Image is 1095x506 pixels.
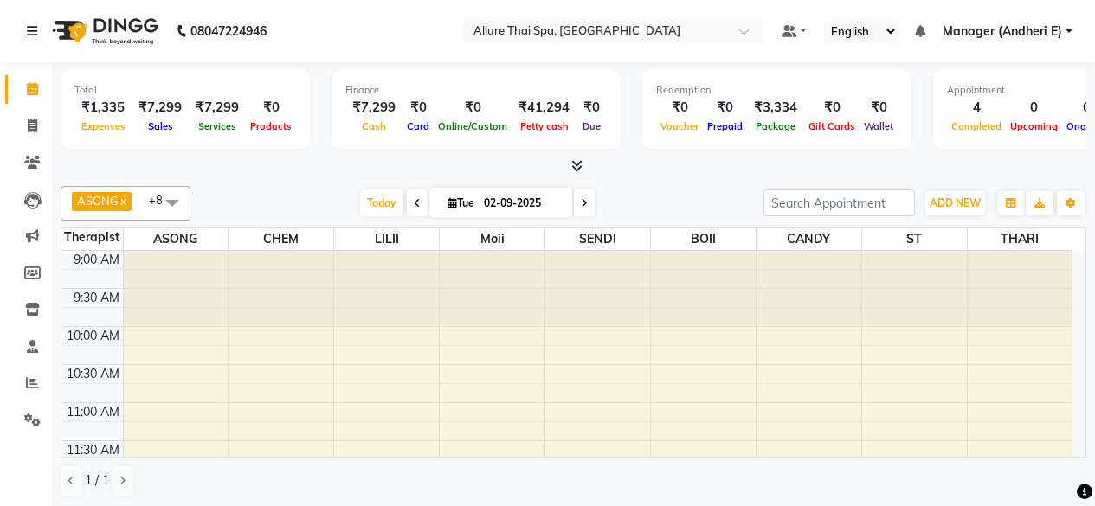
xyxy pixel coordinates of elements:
[77,120,130,132] span: Expenses
[360,189,403,216] span: Today
[61,228,123,247] div: Therapist
[747,98,804,118] div: ₹3,334
[132,98,189,118] div: ₹7,299
[545,228,650,250] span: SENDI
[63,403,123,421] div: 11:00 AM
[246,120,296,132] span: Products
[190,7,267,55] b: 08047224946
[434,120,512,132] span: Online/Custom
[246,98,296,118] div: ₹0
[943,22,1062,41] span: Manager (Andheri E)
[804,98,860,118] div: ₹0
[930,196,981,209] span: ADD NEW
[229,228,333,250] span: CHEM
[862,228,967,250] span: ST
[189,98,246,118] div: ₹7,299
[70,251,123,269] div: 9:00 AM
[194,120,241,132] span: Services
[703,120,747,132] span: Prepaid
[763,189,915,216] input: Search Appointment
[63,441,123,459] div: 11:30 AM
[63,327,123,345] div: 10:00 AM
[70,289,123,307] div: 9:30 AM
[925,191,985,215] button: ADD NEW
[124,228,229,250] span: ASONG
[334,228,439,250] span: LILII
[345,98,403,118] div: ₹7,299
[119,194,126,208] a: x
[434,98,512,118] div: ₹0
[403,98,434,118] div: ₹0
[1006,98,1062,118] div: 0
[74,83,296,98] div: Total
[860,98,898,118] div: ₹0
[968,228,1073,250] span: THARI
[757,228,861,250] span: CANDY
[804,120,860,132] span: Gift Cards
[403,120,434,132] span: Card
[443,196,479,209] span: Tue
[576,98,607,118] div: ₹0
[656,98,703,118] div: ₹0
[578,120,605,132] span: Due
[1006,120,1062,132] span: Upcoming
[440,228,544,250] span: Moii
[860,120,898,132] span: Wallet
[656,83,898,98] div: Redemption
[656,120,703,132] span: Voucher
[44,7,163,55] img: logo
[947,98,1006,118] div: 4
[516,120,573,132] span: Petty cash
[144,120,177,132] span: Sales
[357,120,390,132] span: Cash
[703,98,747,118] div: ₹0
[149,193,176,207] span: +8
[479,190,565,216] input: 2025-09-02
[751,120,800,132] span: Package
[345,83,607,98] div: Finance
[74,98,132,118] div: ₹1,335
[77,194,119,208] span: ASONG
[947,120,1006,132] span: Completed
[512,98,576,118] div: ₹41,294
[63,365,123,383] div: 10:30 AM
[85,471,109,490] span: 1 / 1
[651,228,756,250] span: BOII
